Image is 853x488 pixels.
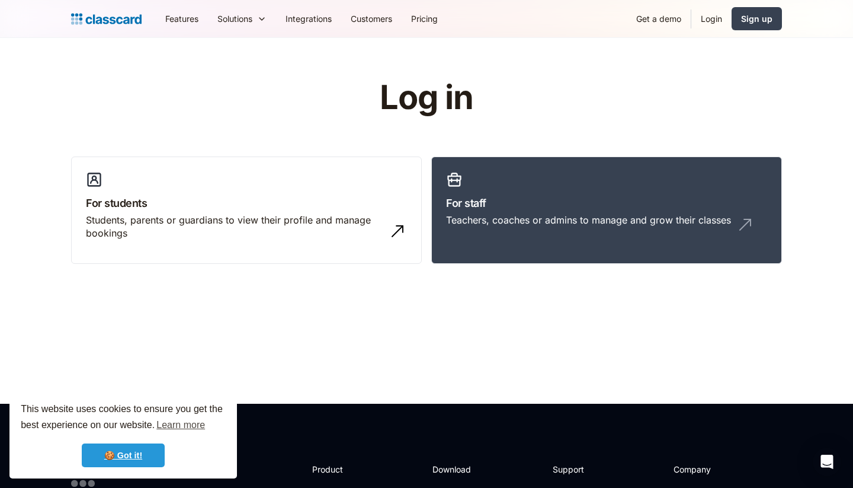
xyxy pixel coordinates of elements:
[71,157,422,264] a: For studentsStudents, parents or guardians to view their profile and manage bookings
[21,402,226,434] span: This website uses cookies to ensure you get the best experience on our website.
[86,213,383,240] div: Students, parents or guardians to view their profile and manage bookings
[432,463,481,476] h2: Download
[732,7,782,30] a: Sign up
[312,463,376,476] h2: Product
[627,5,691,32] a: Get a demo
[86,195,407,211] h3: For students
[155,416,207,434] a: learn more about cookies
[208,5,276,32] div: Solutions
[276,5,341,32] a: Integrations
[71,11,142,27] a: home
[239,79,615,116] h1: Log in
[82,444,165,467] a: dismiss cookie message
[217,12,252,25] div: Solutions
[9,391,237,479] div: cookieconsent
[446,213,731,227] div: Teachers, coaches or admins to manage and grow their classes
[446,195,767,211] h3: For staff
[341,5,402,32] a: Customers
[156,5,208,32] a: Features
[553,463,601,476] h2: Support
[813,448,841,476] div: Open Intercom Messenger
[691,5,732,32] a: Login
[674,463,752,476] h2: Company
[741,12,772,25] div: Sign up
[402,5,447,32] a: Pricing
[431,157,782,264] a: For staffTeachers, coaches or admins to manage and grow their classes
